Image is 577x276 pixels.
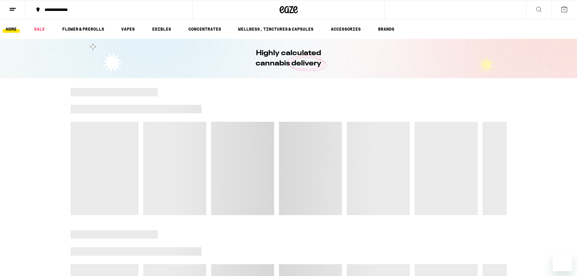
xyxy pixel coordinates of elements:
a: WELLNESS, TINCTURES & CAPSULES [235,25,317,33]
h1: Highly calculated cannabis delivery [239,48,339,69]
a: ACCESSORIES [328,25,364,33]
a: BRANDS [375,25,397,33]
a: FLOWER & PREROLLS [59,25,107,33]
a: VAPES [118,25,138,33]
a: SALE [31,25,48,33]
a: HOME [3,25,20,33]
iframe: Button to launch messaging window [553,252,572,271]
a: EDIBLES [149,25,174,33]
a: CONCENTRATES [185,25,224,33]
